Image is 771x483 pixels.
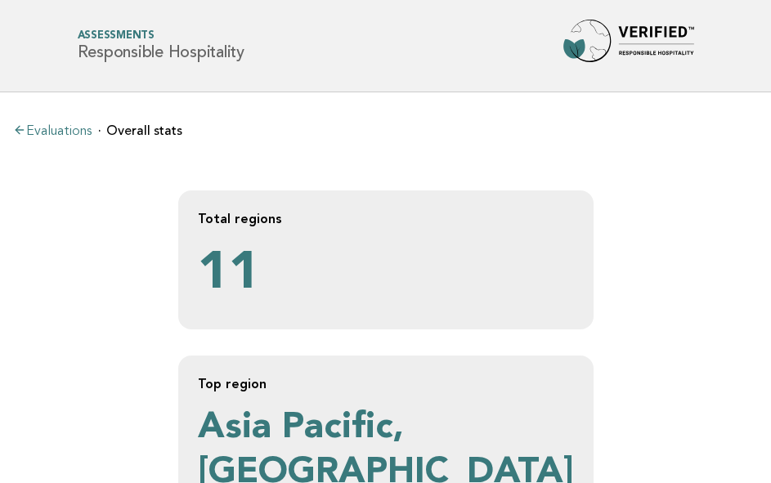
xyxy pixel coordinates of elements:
[563,20,694,72] img: Forbes Travel Guide
[198,210,574,227] h2: Total regions
[198,240,574,310] p: 11
[198,375,574,392] h2: Top region
[78,31,244,61] h1: Responsible Hospitality
[78,31,244,42] span: Assessments
[13,125,92,138] a: Evaluations
[98,124,182,137] li: Overall stats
